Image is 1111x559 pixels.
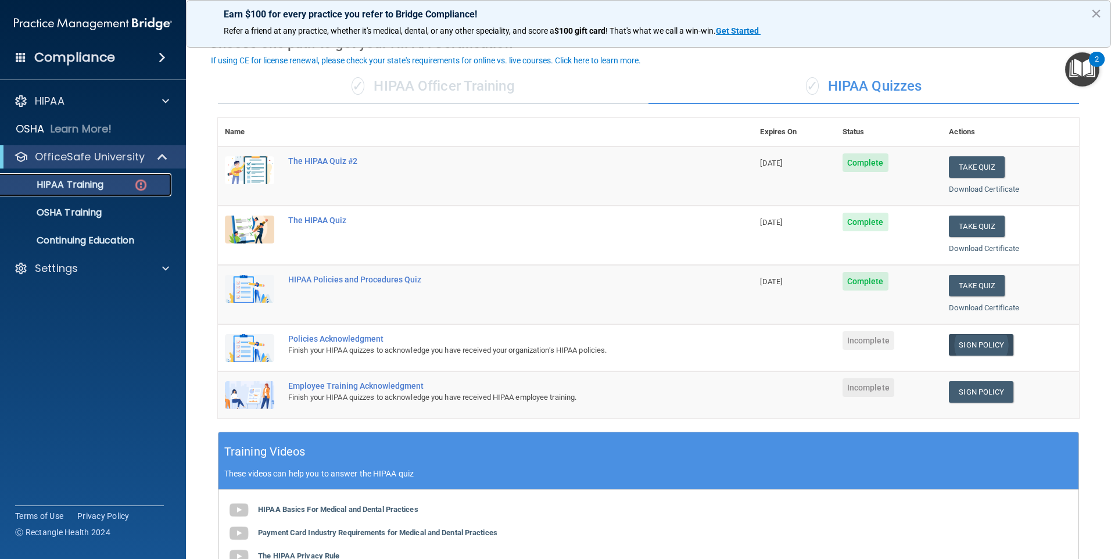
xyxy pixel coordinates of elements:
button: Take Quiz [949,156,1005,178]
span: Complete [843,213,888,231]
p: OSHA [16,122,45,136]
div: HIPAA Policies and Procedures Quiz [288,275,695,284]
span: Refer a friend at any practice, whether it's medical, dental, or any other speciality, and score a [224,26,554,35]
h4: Compliance [34,49,115,66]
p: Continuing Education [8,235,166,246]
div: Employee Training Acknowledgment [288,381,695,390]
h5: Training Videos [224,442,306,462]
th: Actions [942,118,1079,146]
p: OfficeSafe University [35,150,145,164]
span: Complete [843,153,888,172]
a: HIPAA [14,94,169,108]
b: Payment Card Industry Requirements for Medical and Dental Practices [258,528,497,537]
a: Terms of Use [15,510,63,522]
p: These videos can help you to answer the HIPAA quiz [224,469,1073,478]
span: ✓ [352,77,364,95]
span: Incomplete [843,331,894,350]
a: OfficeSafe University [14,150,169,164]
button: Take Quiz [949,216,1005,237]
img: gray_youtube_icon.38fcd6cc.png [227,522,250,545]
span: Ⓒ Rectangle Health 2024 [15,526,110,538]
p: Settings [35,261,78,275]
button: Open Resource Center, 2 new notifications [1065,52,1099,87]
strong: $100 gift card [554,26,605,35]
p: OSHA Training [8,207,102,218]
p: HIPAA Training [8,179,103,191]
th: Expires On [753,118,835,146]
a: Get Started [716,26,761,35]
span: [DATE] [760,159,782,167]
div: HIPAA Officer Training [218,69,648,104]
a: Sign Policy [949,381,1013,403]
button: If using CE for license renewal, please check your state's requirements for online vs. live cours... [209,55,643,66]
span: Incomplete [843,378,894,397]
p: Learn More! [51,122,112,136]
div: Finish your HIPAA quizzes to acknowledge you have received your organization’s HIPAA policies. [288,343,695,357]
span: ! That's what we call a win-win. [605,26,716,35]
div: The HIPAA Quiz [288,216,695,225]
div: 2 [1095,59,1099,74]
div: Finish your HIPAA quizzes to acknowledge you have received HIPAA employee training. [288,390,695,404]
p: Earn $100 for every practice you refer to Bridge Compliance! [224,9,1073,20]
span: [DATE] [760,218,782,227]
img: PMB logo [14,12,172,35]
span: Complete [843,272,888,291]
a: Settings [14,261,169,275]
div: Policies Acknowledgment [288,334,695,343]
div: HIPAA Quizzes [648,69,1079,104]
a: Sign Policy [949,334,1013,356]
strong: Get Started [716,26,759,35]
a: Download Certificate [949,303,1019,312]
a: Download Certificate [949,185,1019,193]
a: Download Certificate [949,244,1019,253]
a: Privacy Policy [77,510,130,522]
button: Close [1091,4,1102,23]
button: Take Quiz [949,275,1005,296]
img: danger-circle.6113f641.png [134,178,148,192]
th: Status [836,118,942,146]
div: If using CE for license renewal, please check your state's requirements for online vs. live cours... [211,56,641,64]
div: The HIPAA Quiz #2 [288,156,695,166]
span: [DATE] [760,277,782,286]
p: HIPAA [35,94,64,108]
span: ✓ [806,77,819,95]
b: HIPAA Basics For Medical and Dental Practices [258,505,418,514]
img: gray_youtube_icon.38fcd6cc.png [227,499,250,522]
th: Name [218,118,281,146]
